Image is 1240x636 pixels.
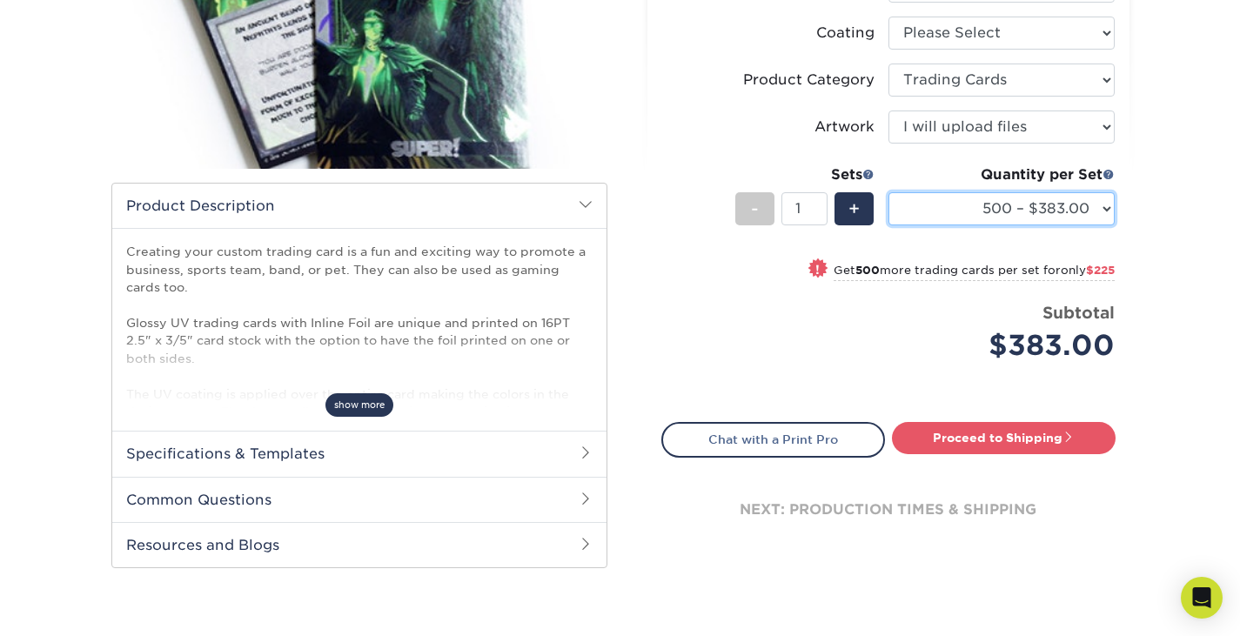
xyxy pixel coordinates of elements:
[848,196,860,222] span: +
[325,393,393,417] span: show more
[888,164,1115,185] div: Quantity per Set
[855,264,880,277] strong: 500
[661,422,885,457] a: Chat with a Print Pro
[112,522,607,567] h2: Resources and Blogs
[661,458,1116,562] div: next: production times & shipping
[1042,303,1115,322] strong: Subtotal
[1061,264,1115,277] span: only
[112,431,607,476] h2: Specifications & Templates
[816,23,875,44] div: Coating
[751,196,759,222] span: -
[834,264,1115,281] small: Get more trading cards per set for
[112,184,607,228] h2: Product Description
[814,117,875,137] div: Artwork
[1086,264,1115,277] span: $225
[743,70,875,90] div: Product Category
[112,477,607,522] h2: Common Questions
[126,243,593,438] p: Creating your custom trading card is a fun and exciting way to promote a business, sports team, b...
[735,164,875,185] div: Sets
[902,325,1115,366] div: $383.00
[892,422,1116,453] a: Proceed to Shipping
[1181,577,1223,619] div: Open Intercom Messenger
[815,260,820,278] span: !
